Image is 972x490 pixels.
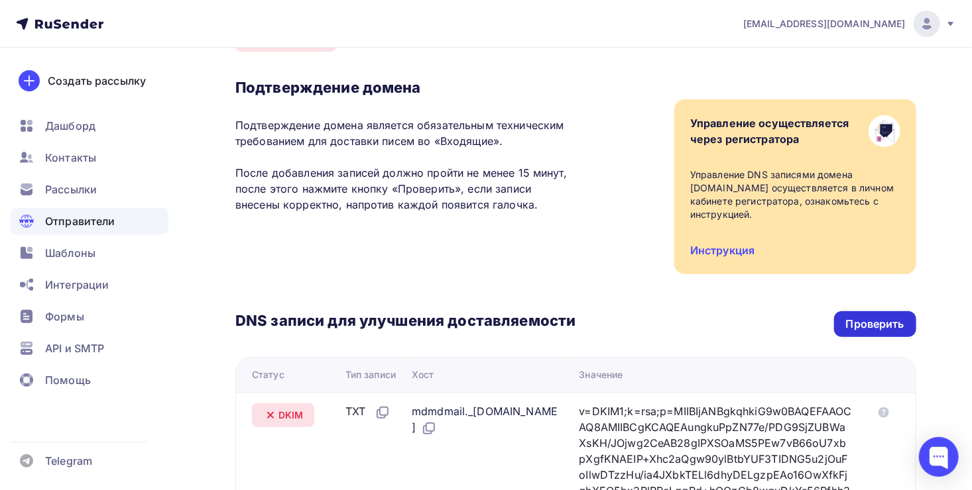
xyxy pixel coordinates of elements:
[45,245,95,261] span: Шаблоны
[252,368,284,381] div: Статус
[11,144,168,171] a: Контакты
[345,368,396,381] div: Тип записи
[45,118,95,134] span: Дашборд
[690,115,849,147] div: Управление осуществляется через регистратора
[743,11,956,37] a: [EMAIL_ADDRESS][DOMAIN_NAME]
[45,453,92,469] span: Telegram
[235,78,576,97] h3: Подтверждение домена
[45,372,91,388] span: Помощь
[11,113,168,139] a: Дашборд
[11,176,168,203] a: Рассылки
[45,309,84,324] span: Формы
[45,277,109,293] span: Интеграции
[235,311,576,332] h3: DNS записи для улучшения доставляемости
[412,368,434,381] div: Хост
[579,368,623,381] div: Значение
[345,403,391,420] div: TXT
[48,73,146,89] div: Создать рассылку
[11,303,168,330] a: Формы
[45,213,115,229] span: Отправители
[235,117,576,213] p: Подтверждение домена является обязательным техническим требованием для доставки писем во «Входящи...
[846,317,904,332] div: Проверить
[278,409,304,422] span: DKIM
[690,244,755,257] a: Инструкция
[412,403,558,436] div: mdmdmail._[DOMAIN_NAME]
[45,340,104,356] span: API и SMTP
[11,240,168,266] a: Шаблоны
[45,181,97,197] span: Рассылки
[45,150,96,166] span: Контакты
[11,208,168,234] a: Отправители
[690,168,900,221] div: Управление DNS записями домена [DOMAIN_NAME] осуществляется в личном кабинете регистратора, ознак...
[743,17,906,30] span: [EMAIL_ADDRESS][DOMAIN_NAME]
